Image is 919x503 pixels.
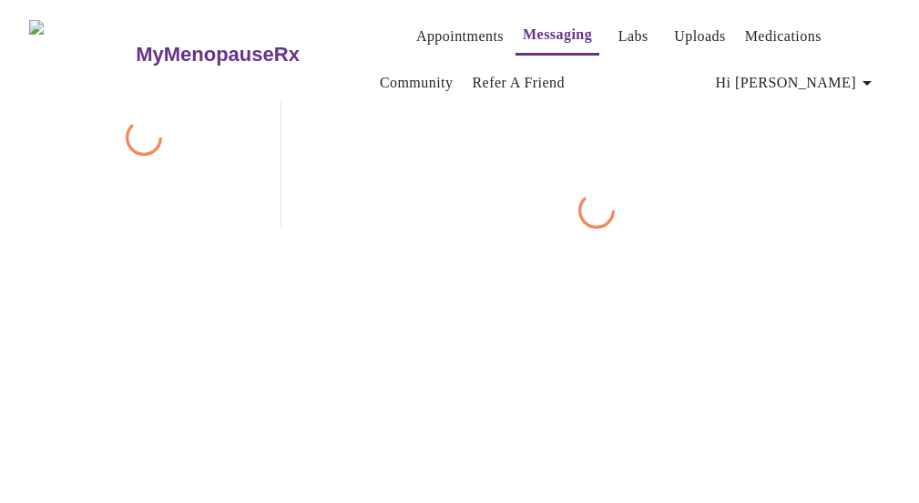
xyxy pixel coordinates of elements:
a: Community [380,70,454,96]
button: Labs [604,18,662,55]
button: Messaging [516,16,599,56]
button: Appointments [409,18,511,55]
h3: MyMenopauseRx [136,43,300,67]
button: Refer a Friend [465,65,572,101]
button: Medications [738,18,829,55]
button: Uploads [667,18,733,55]
a: Medications [745,24,822,49]
a: Appointments [416,24,504,49]
a: MyMenopauseRx [134,23,373,87]
a: Refer a Friend [472,70,565,96]
button: Community [373,65,461,101]
button: Hi [PERSON_NAME] [709,65,885,101]
a: Messaging [523,22,592,47]
span: Hi [PERSON_NAME] [716,70,878,96]
a: Labs [618,24,648,49]
img: MyMenopauseRx Logo [29,20,134,88]
a: Uploads [674,24,726,49]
